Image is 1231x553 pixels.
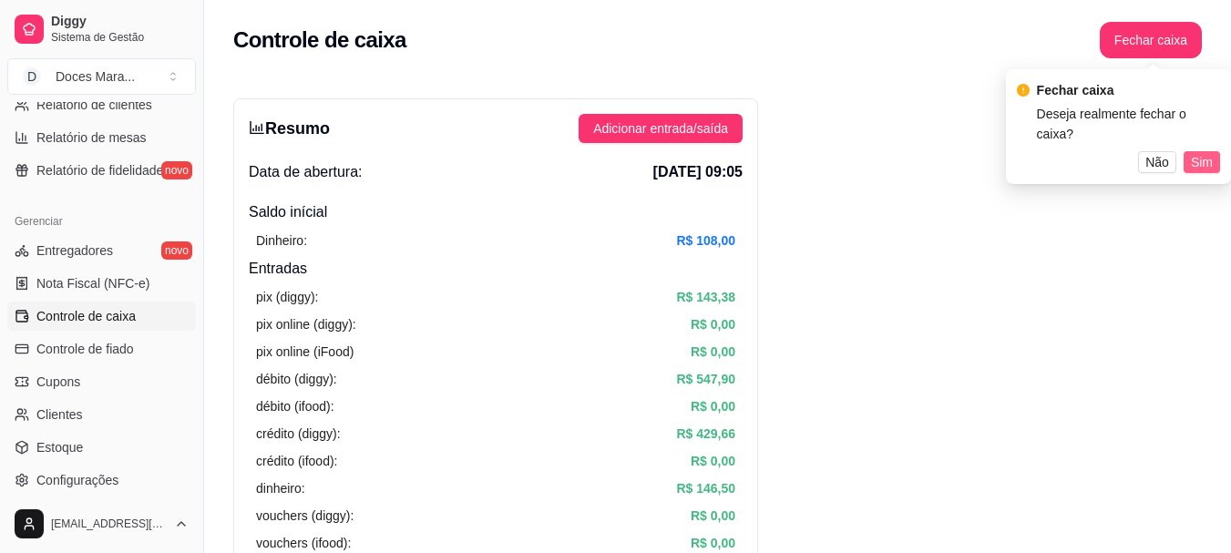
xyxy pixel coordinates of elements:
button: [EMAIL_ADDRESS][DOMAIN_NAME] [7,502,196,546]
span: Sistema de Gestão [51,30,189,45]
article: débito (diggy): [256,369,337,389]
article: R$ 143,38 [676,287,735,307]
article: R$ 0,00 [691,396,735,416]
span: bar-chart [249,119,265,136]
span: Sim [1191,152,1213,172]
a: Relatório de mesas [7,123,196,152]
span: Data de abertura: [249,161,363,183]
h4: Entradas [249,258,743,280]
a: Entregadoresnovo [7,236,196,265]
button: Fechar caixa [1100,22,1202,58]
span: Clientes [36,405,83,424]
article: pix online (diggy): [256,314,356,334]
a: DiggySistema de Gestão [7,7,196,51]
article: R$ 108,00 [676,230,735,251]
article: vouchers (ifood): [256,533,351,553]
span: Adicionar entrada/saída [593,118,728,138]
span: Nota Fiscal (NFC-e) [36,274,149,292]
span: Cupons [36,373,80,391]
a: Cupons [7,367,196,396]
span: D [23,67,41,86]
a: Clientes [7,400,196,429]
span: Controle de caixa [36,307,136,325]
a: Controle de caixa [7,302,196,331]
article: crédito (ifood): [256,451,337,471]
span: Estoque [36,438,83,456]
div: Gerenciar [7,207,196,236]
button: Não [1138,151,1176,173]
article: R$ 0,00 [691,314,735,334]
span: [EMAIL_ADDRESS][DOMAIN_NAME] [51,517,167,531]
article: pix (diggy): [256,287,318,307]
article: R$ 146,50 [676,478,735,498]
button: Adicionar entrada/saída [579,114,743,143]
div: Fechar caixa [1037,80,1220,100]
a: Configurações [7,466,196,495]
article: R$ 0,00 [691,451,735,471]
span: [DATE] 09:05 [653,161,743,183]
h2: Controle de caixa [233,26,406,55]
article: R$ 547,90 [676,369,735,389]
article: crédito (diggy): [256,424,341,444]
button: Sim [1184,151,1220,173]
span: Controle de fiado [36,340,134,358]
span: Diggy [51,14,189,30]
div: Doces Mara ... [56,67,135,86]
article: R$ 0,00 [691,533,735,553]
span: Relatório de mesas [36,128,147,147]
a: Estoque [7,433,196,462]
button: Select a team [7,58,196,95]
article: débito (ifood): [256,396,334,416]
h4: Saldo inícial [249,201,743,223]
span: exclamation-circle [1017,84,1030,97]
a: Relatório de clientes [7,90,196,119]
a: Relatório de fidelidadenovo [7,156,196,185]
a: Nota Fiscal (NFC-e) [7,269,196,298]
article: R$ 429,66 [676,424,735,444]
span: Configurações [36,471,118,489]
span: Não [1145,152,1169,172]
span: Relatório de clientes [36,96,152,114]
a: Controle de fiado [7,334,196,364]
article: pix online (iFood) [256,342,354,362]
span: Entregadores [36,241,113,260]
span: Relatório de fidelidade [36,161,163,179]
article: R$ 0,00 [691,506,735,526]
div: Deseja realmente fechar o caixa? [1037,104,1220,144]
article: Dinheiro: [256,230,307,251]
article: R$ 0,00 [691,342,735,362]
article: vouchers (diggy): [256,506,354,526]
article: dinheiro: [256,478,305,498]
h3: Resumo [249,116,330,141]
